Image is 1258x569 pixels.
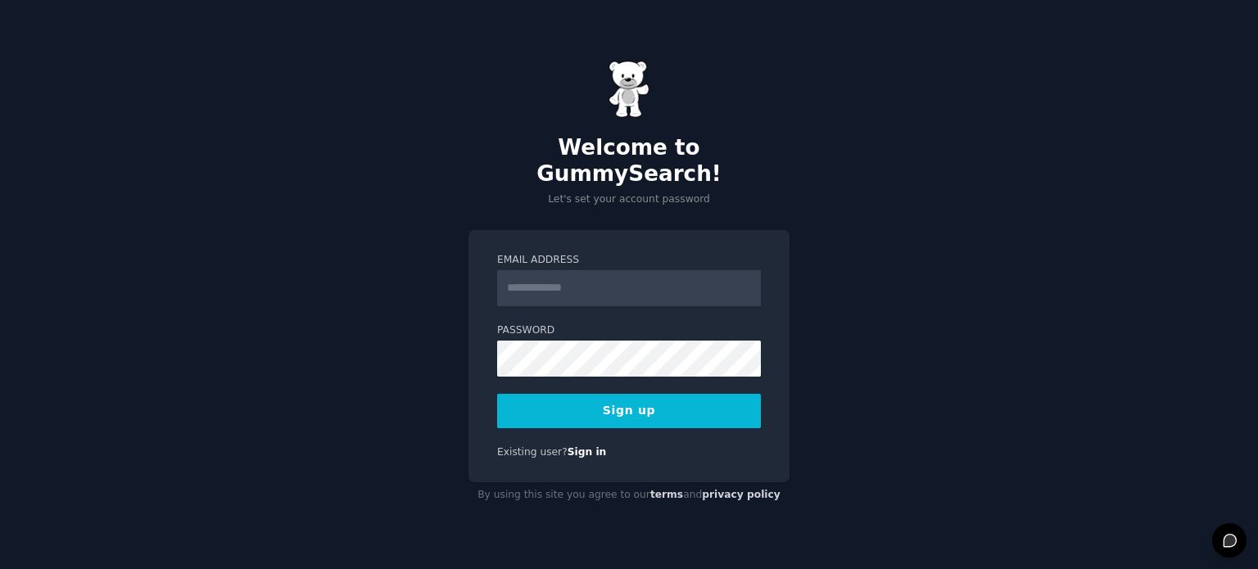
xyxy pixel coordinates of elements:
img: Gummy Bear [609,61,649,118]
span: Existing user? [497,446,568,458]
button: Sign up [497,394,761,428]
label: Email Address [497,253,761,268]
div: By using this site you agree to our and [468,482,790,508]
label: Password [497,323,761,338]
a: privacy policy [702,489,781,500]
h2: Welcome to GummySearch! [468,135,790,187]
a: Sign in [568,446,607,458]
a: terms [650,489,683,500]
p: Let's set your account password [468,192,790,207]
